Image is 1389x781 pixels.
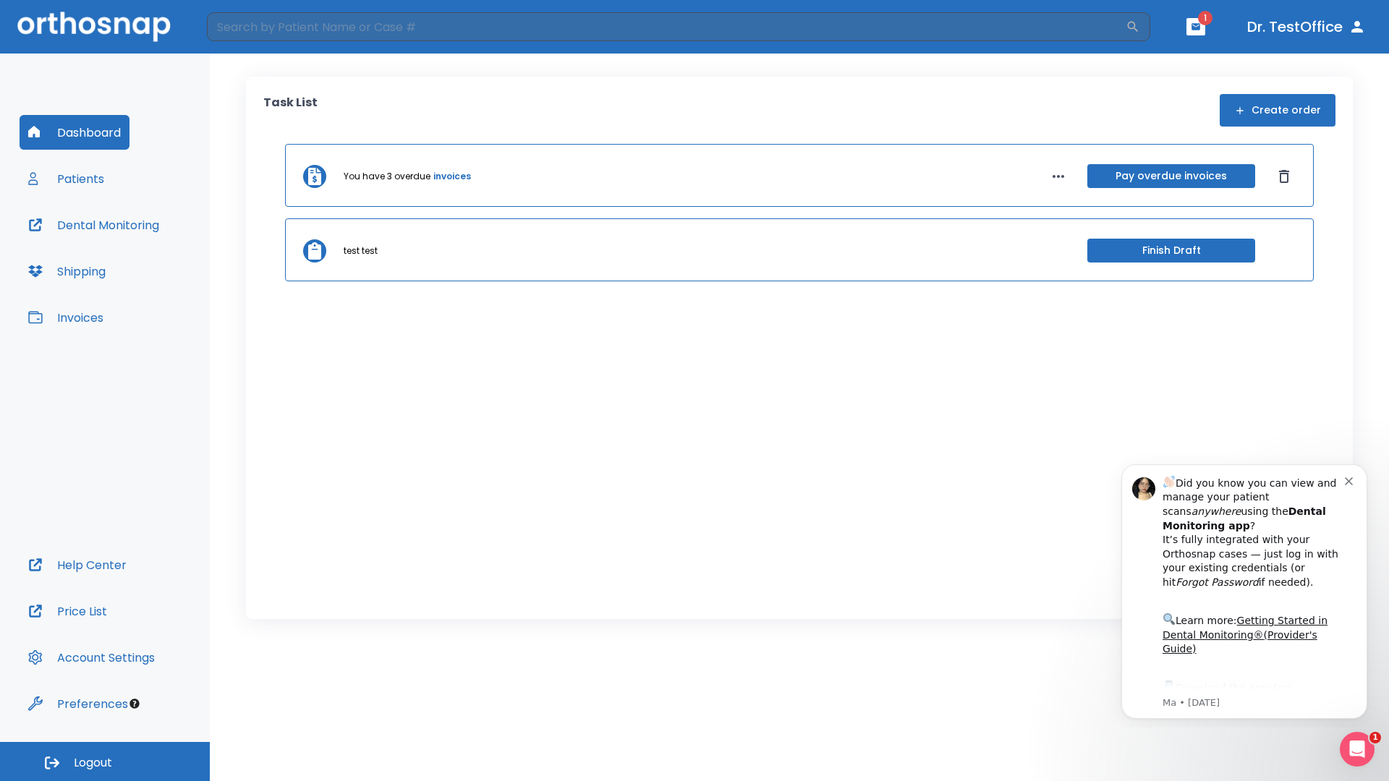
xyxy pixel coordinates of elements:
[20,254,114,289] button: Shipping
[207,12,1126,41] input: Search by Patient Name or Case #
[20,640,163,675] button: Account Settings
[128,697,141,710] div: Tooltip anchor
[63,245,245,258] p: Message from Ma, sent 4w ago
[1369,732,1381,743] span: 1
[17,12,171,41] img: Orthosnap
[1340,732,1375,767] iframe: Intercom live chat
[1100,451,1389,727] iframe: Intercom notifications message
[20,208,168,242] button: Dental Monitoring
[1273,165,1296,188] button: Dismiss
[20,686,137,721] button: Preferences
[63,227,245,301] div: Download the app: | ​ Let us know if you need help getting started!
[344,244,378,257] p: test test
[20,300,112,335] button: Invoices
[20,161,113,196] button: Patients
[1087,239,1255,263] button: Finish Draft
[433,170,471,183] a: invoices
[263,94,318,127] p: Task List
[1087,164,1255,188] button: Pay overdue invoices
[245,22,257,34] button: Dismiss notification
[1198,11,1212,25] span: 1
[20,547,135,582] button: Help Center
[1241,14,1372,40] button: Dr. TestOffice
[344,170,430,183] p: You have 3 overdue
[1220,94,1335,127] button: Create order
[20,115,129,150] button: Dashboard
[63,231,192,257] a: App Store
[20,594,116,628] button: Price List
[74,755,112,771] span: Logout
